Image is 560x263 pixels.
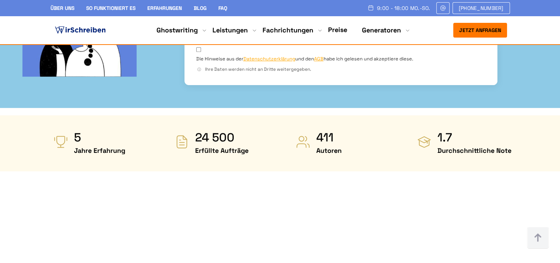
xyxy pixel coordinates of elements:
img: Schedule [367,5,374,11]
label: Die Hinweise aus der und den habe ich gelesen und akzeptiere diese. [196,56,413,62]
div: Ihre Daten werden nicht an Dritte weitergegeben. [196,66,486,73]
a: Leistungen [212,26,248,35]
span: Jahre Erfahrung [74,145,125,157]
strong: 411 [316,130,342,145]
span: Autoren [316,145,342,157]
img: logo ghostwriter-österreich [53,25,107,36]
img: Email [440,5,446,11]
img: Jahre Erfahrung [53,134,68,149]
img: Erfüllte Aufträge [175,134,189,149]
strong: 5 [74,130,125,145]
span: Erfüllte Aufträge [195,145,249,157]
a: Datenschutzerklärung [243,56,295,62]
span: Durchschnittliche Note [437,145,511,157]
a: FAQ [218,5,227,11]
strong: 1.7 [437,130,511,145]
a: Ghostwriting [156,26,198,35]
a: AGB [314,56,324,62]
a: [PHONE_NUMBER] [452,2,510,14]
a: Fachrichtungen [263,26,313,35]
span: ⓘ [196,67,202,73]
span: 9:00 - 18:00 Mo.-So. [377,5,430,11]
a: Über uns [50,5,74,11]
a: Erfahrungen [147,5,182,11]
button: Jetzt anfragen [453,23,507,38]
a: So funktioniert es [86,5,135,11]
a: Generatoren [362,26,401,35]
img: button top [527,227,549,249]
a: Blog [194,5,207,11]
a: Preise [328,25,347,34]
strong: 24 500 [195,130,249,145]
img: Autoren [296,134,310,149]
span: [PHONE_NUMBER] [459,5,504,11]
img: Durchschnittliche Note [417,134,432,149]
